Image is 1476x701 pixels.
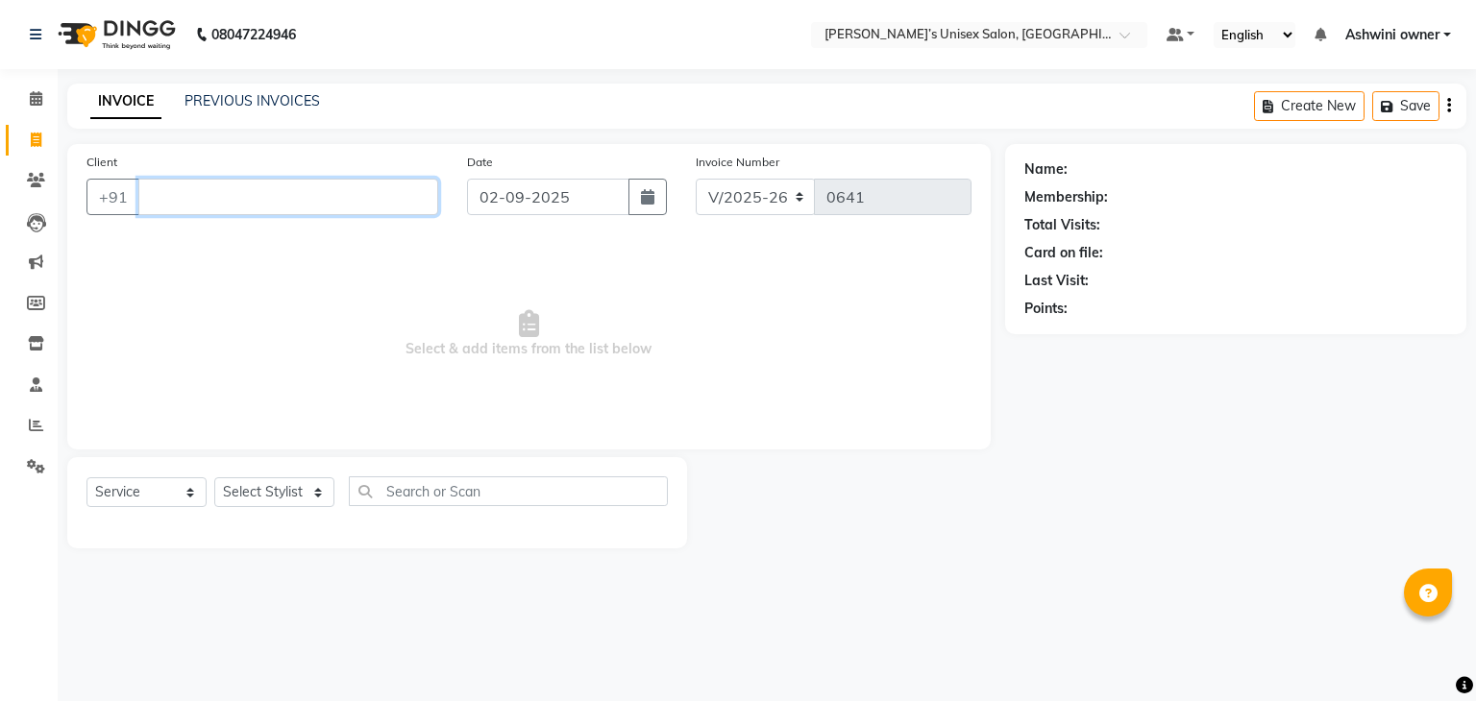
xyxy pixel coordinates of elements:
div: Points: [1024,299,1068,319]
div: Name: [1024,159,1068,180]
input: Search by Name/Mobile/Email/Code [138,179,438,215]
a: INVOICE [90,85,161,119]
button: +91 [86,179,140,215]
img: logo [49,8,181,61]
span: Select & add items from the list below [86,238,972,430]
input: Search or Scan [349,476,668,506]
div: Membership: [1024,187,1108,207]
div: Total Visits: [1024,215,1100,235]
div: Last Visit: [1024,271,1089,291]
label: Invoice Number [696,154,779,171]
button: Save [1372,91,1439,121]
label: Date [467,154,493,171]
button: Create New [1254,91,1365,121]
a: PREVIOUS INVOICES [184,92,320,109]
span: Ashwini owner [1345,25,1439,45]
label: Client [86,154,117,171]
div: Card on file: [1024,243,1103,263]
b: 08047224946 [211,8,296,61]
